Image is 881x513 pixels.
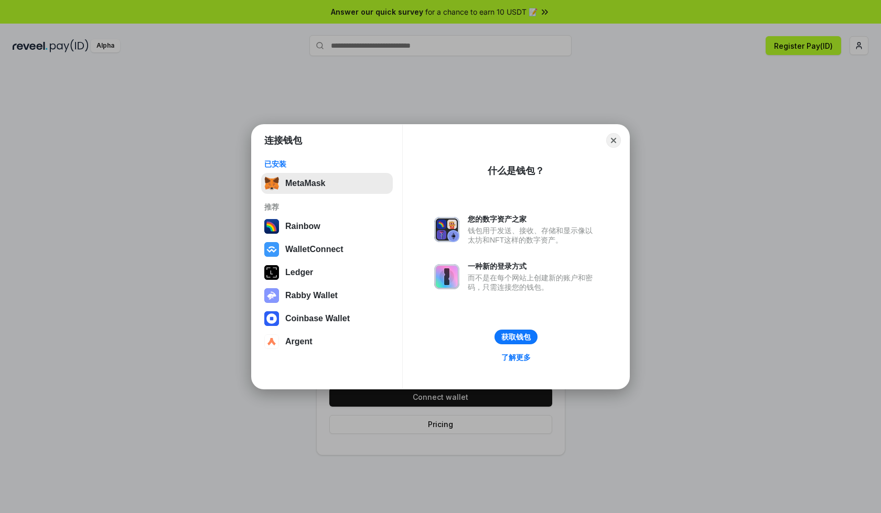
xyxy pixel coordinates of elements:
[285,337,313,346] div: Argent
[264,202,390,212] div: 推荐
[434,264,459,289] img: svg+xml,%3Csvg%20xmlns%3D%22http%3A%2F%2Fwww.w3.org%2F2000%2Fsvg%22%20fill%3D%22none%22%20viewBox...
[285,179,325,188] div: MetaMask
[501,353,531,362] div: 了解更多
[285,245,343,254] div: WalletConnect
[264,288,279,303] img: svg+xml,%3Csvg%20xmlns%3D%22http%3A%2F%2Fwww.w3.org%2F2000%2Fsvg%22%20fill%3D%22none%22%20viewBox...
[261,308,393,329] button: Coinbase Wallet
[264,242,279,257] img: svg+xml,%3Csvg%20width%3D%2228%22%20height%3D%2228%22%20viewBox%3D%220%200%2028%2028%22%20fill%3D...
[488,165,544,177] div: 什么是钱包？
[285,268,313,277] div: Ledger
[468,273,598,292] div: 而不是在每个网站上创建新的账户和密码，只需连接您的钱包。
[434,217,459,242] img: svg+xml,%3Csvg%20xmlns%3D%22http%3A%2F%2Fwww.w3.org%2F2000%2Fsvg%22%20fill%3D%22none%22%20viewBox...
[261,239,393,260] button: WalletConnect
[468,261,598,271] div: 一种新的登录方式
[264,311,279,326] img: svg+xml,%3Csvg%20width%3D%2228%22%20height%3D%2228%22%20viewBox%3D%220%200%2028%2028%22%20fill%3D...
[261,285,393,306] button: Rabby Wallet
[606,133,621,148] button: Close
[501,332,531,342] div: 获取钱包
[261,216,393,237] button: Rainbow
[285,222,320,231] div: Rainbow
[261,262,393,283] button: Ledger
[468,226,598,245] div: 钱包用于发送、接收、存储和显示像以太坊和NFT这样的数字资产。
[264,219,279,234] img: svg+xml,%3Csvg%20width%3D%22120%22%20height%3D%22120%22%20viewBox%3D%220%200%20120%20120%22%20fil...
[261,331,393,352] button: Argent
[468,214,598,224] div: 您的数字资产之家
[285,314,350,323] div: Coinbase Wallet
[264,265,279,280] img: svg+xml,%3Csvg%20xmlns%3D%22http%3A%2F%2Fwww.w3.org%2F2000%2Fsvg%22%20width%3D%2228%22%20height%3...
[264,334,279,349] img: svg+xml,%3Csvg%20width%3D%2228%22%20height%3D%2228%22%20viewBox%3D%220%200%2028%2028%22%20fill%3D...
[264,176,279,191] img: svg+xml,%3Csvg%20fill%3D%22none%22%20height%3D%2233%22%20viewBox%3D%220%200%2035%2033%22%20width%...
[495,351,537,364] a: 了解更多
[495,330,538,344] button: 获取钱包
[261,173,393,194] button: MetaMask
[285,291,338,300] div: Rabby Wallet
[264,159,390,169] div: 已安装
[264,134,302,147] h1: 连接钱包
